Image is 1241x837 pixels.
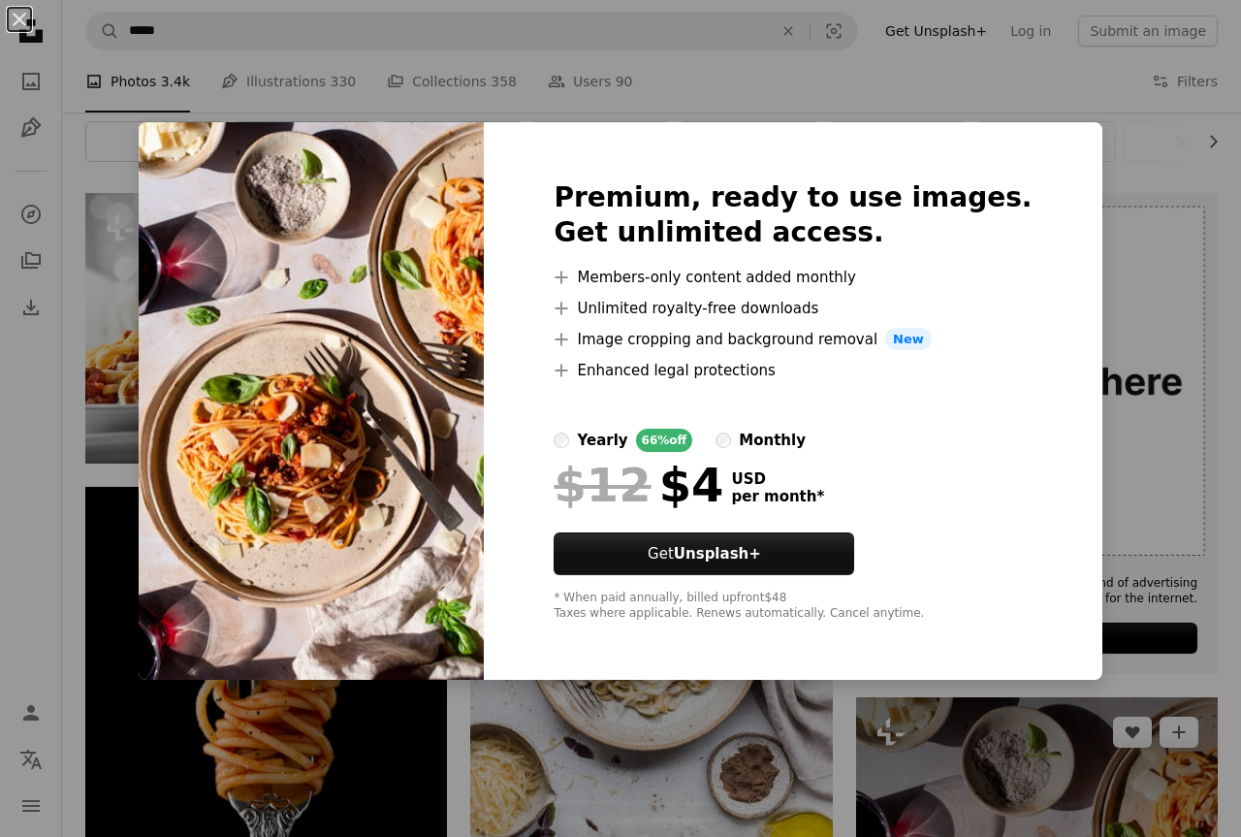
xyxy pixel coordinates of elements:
[577,429,627,452] div: yearly
[554,328,1032,351] li: Image cropping and background removal
[554,460,723,510] div: $4
[554,180,1032,250] h2: Premium, ready to use images. Get unlimited access.
[139,122,484,681] img: premium_photo-1677000666741-17c3c57139a2
[554,532,854,575] button: GetUnsplash+
[731,488,824,505] span: per month *
[636,429,693,452] div: 66% off
[554,266,1032,289] li: Members-only content added monthly
[731,470,824,488] span: USD
[716,433,731,448] input: monthly
[885,328,932,351] span: New
[554,460,651,510] span: $12
[739,429,806,452] div: monthly
[554,297,1032,320] li: Unlimited royalty-free downloads
[674,545,761,563] strong: Unsplash+
[554,433,569,448] input: yearly66%off
[554,359,1032,382] li: Enhanced legal protections
[554,591,1032,622] div: * When paid annually, billed upfront $48 Taxes where applicable. Renews automatically. Cancel any...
